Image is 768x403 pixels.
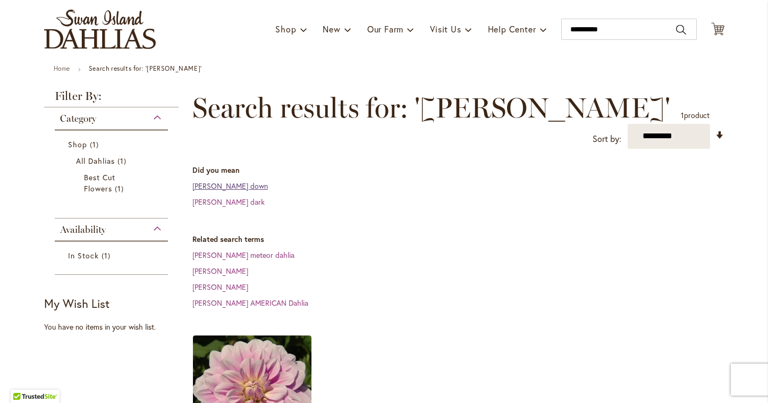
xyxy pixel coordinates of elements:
span: 1 [681,110,684,120]
a: [PERSON_NAME] meteor dahlia [192,250,294,260]
span: 1 [115,183,126,194]
span: Search results for: '[PERSON_NAME]' [192,92,670,124]
div: You have no items in your wish list. [44,322,186,332]
strong: Filter By: [44,90,179,107]
a: [PERSON_NAME] dark [192,197,265,207]
span: New [323,23,340,35]
strong: Search results for: '[PERSON_NAME]' [89,64,202,72]
span: Best Cut Flowers [84,172,115,194]
dt: Related search terms [192,234,724,245]
iframe: Launch Accessibility Center [8,365,38,395]
span: Help Center [488,23,536,35]
span: In Stock [68,250,99,261]
a: Home [54,64,70,72]
strong: My Wish List [44,296,109,311]
a: store logo [44,10,156,49]
a: [PERSON_NAME] AMERICAN Dahlia [192,298,308,308]
a: All Dahlias [76,155,150,166]
span: 1 [102,250,113,261]
a: [PERSON_NAME] [192,266,248,276]
span: Shop [275,23,296,35]
span: Shop [68,139,87,149]
span: 1 [117,155,129,166]
dt: Did you mean [192,165,724,175]
a: In Stock 1 [68,250,158,261]
span: Category [60,113,96,124]
span: Visit Us [430,23,461,35]
span: Availability [60,224,106,236]
span: 1 [90,139,102,150]
a: Best Cut Flowers [84,172,142,194]
p: product [681,107,710,124]
label: Sort by: [593,129,621,149]
span: All Dahlias [76,156,115,166]
a: [PERSON_NAME] down [192,181,268,191]
span: Our Farm [367,23,403,35]
a: [PERSON_NAME] [192,282,248,292]
a: Shop [68,139,158,150]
